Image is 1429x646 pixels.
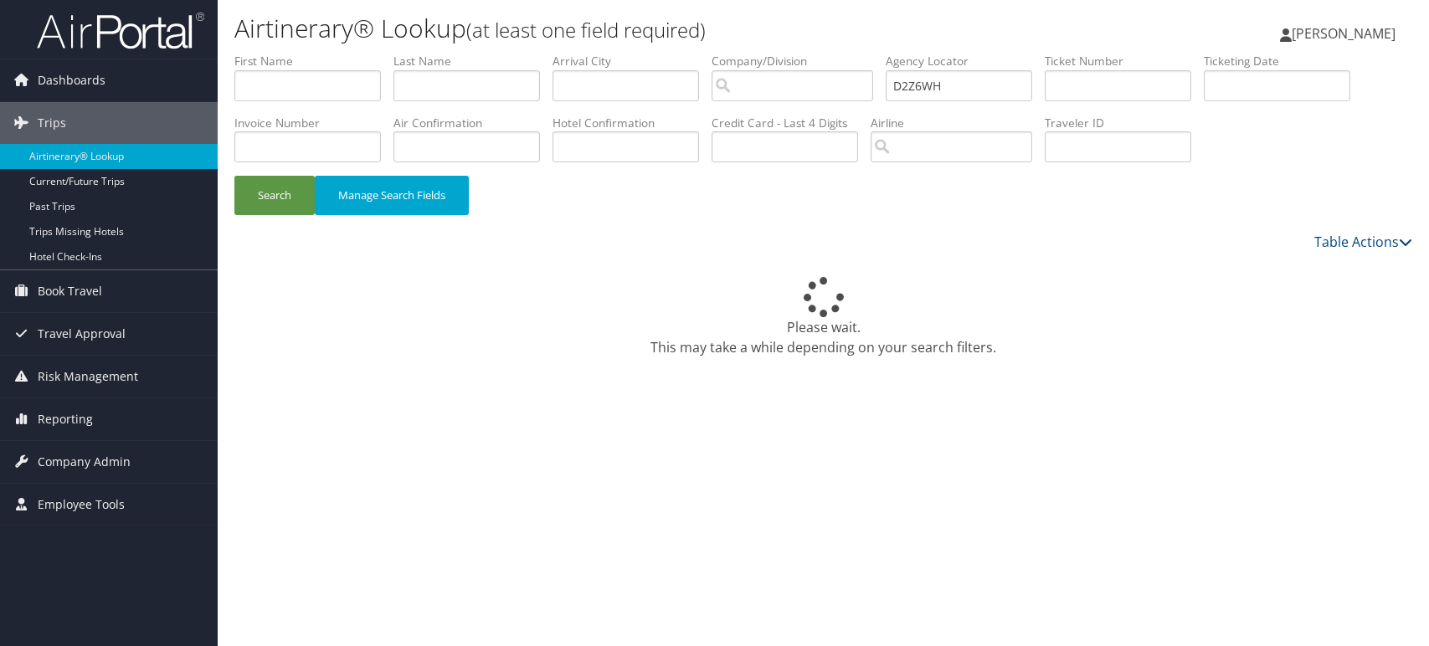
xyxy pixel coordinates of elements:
[1045,115,1204,131] label: Traveler ID
[38,441,131,483] span: Company Admin
[38,313,126,355] span: Travel Approval
[1204,53,1363,69] label: Ticketing Date
[712,115,871,131] label: Credit Card - Last 4 Digits
[466,16,706,44] small: (at least one field required)
[315,176,469,215] button: Manage Search Fields
[886,53,1045,69] label: Agency Locator
[37,11,204,50] img: airportal-logo.png
[38,356,138,397] span: Risk Management
[38,102,66,144] span: Trips
[712,53,886,69] label: Company/Division
[234,115,393,131] label: Invoice Number
[393,53,553,69] label: Last Name
[1280,8,1412,59] a: [PERSON_NAME]
[38,484,125,526] span: Employee Tools
[553,53,712,69] label: Arrival City
[393,115,553,131] label: Air Confirmation
[234,11,1020,46] h1: Airtinerary® Lookup
[38,398,93,440] span: Reporting
[1292,24,1396,43] span: [PERSON_NAME]
[38,59,105,101] span: Dashboards
[234,277,1412,357] div: Please wait. This may take a while depending on your search filters.
[1314,233,1412,251] a: Table Actions
[234,176,315,215] button: Search
[553,115,712,131] label: Hotel Confirmation
[871,115,1045,131] label: Airline
[38,270,102,312] span: Book Travel
[1045,53,1204,69] label: Ticket Number
[234,53,393,69] label: First Name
